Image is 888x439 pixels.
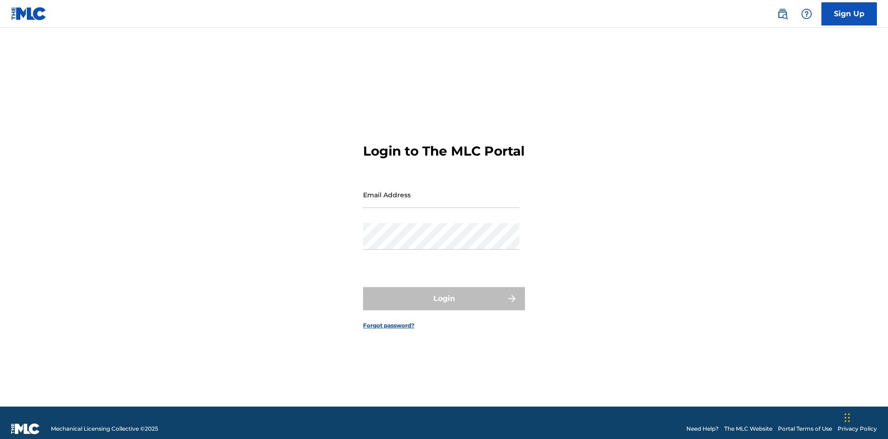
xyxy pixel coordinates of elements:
a: Portal Terms of Use [778,425,832,433]
div: Help [797,5,816,23]
iframe: Chat Widget [842,395,888,439]
span: Mechanical Licensing Collective © 2025 [51,425,158,433]
img: MLC Logo [11,7,47,20]
a: Sign Up [821,2,877,25]
a: The MLC Website [724,425,772,433]
img: logo [11,423,40,434]
a: Forgot password? [363,321,414,330]
a: Public Search [773,5,792,23]
img: search [777,8,788,19]
div: Drag [845,404,850,432]
a: Privacy Policy [838,425,877,433]
h3: Login to The MLC Portal [363,143,524,159]
a: Need Help? [686,425,719,433]
img: help [801,8,812,19]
